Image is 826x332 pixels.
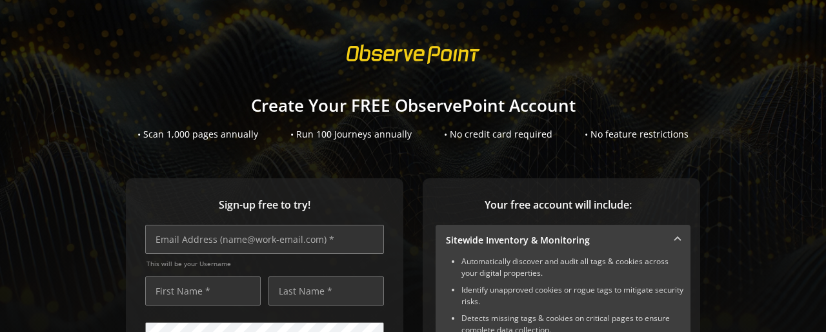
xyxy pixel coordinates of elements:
[137,128,258,141] div: • Scan 1,000 pages annually
[436,198,681,213] span: Your free account will include:
[146,259,384,268] span: This will be your Username
[290,128,412,141] div: • Run 100 Journeys annually
[436,225,690,256] mat-expansion-panel-header: Sitewide Inventory & Monitoring
[145,225,384,254] input: Email Address (name@work-email.com) *
[145,198,384,213] span: Sign-up free to try!
[444,128,552,141] div: • No credit card required
[461,256,685,279] li: Automatically discover and audit all tags & cookies across your digital properties.
[585,128,689,141] div: • No feature restrictions
[461,284,685,307] li: Identify unapproved cookies or rogue tags to mitigate security risks.
[268,276,384,306] input: Last Name *
[145,276,261,306] input: First Name *
[446,234,665,247] mat-panel-title: Sitewide Inventory & Monitoring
